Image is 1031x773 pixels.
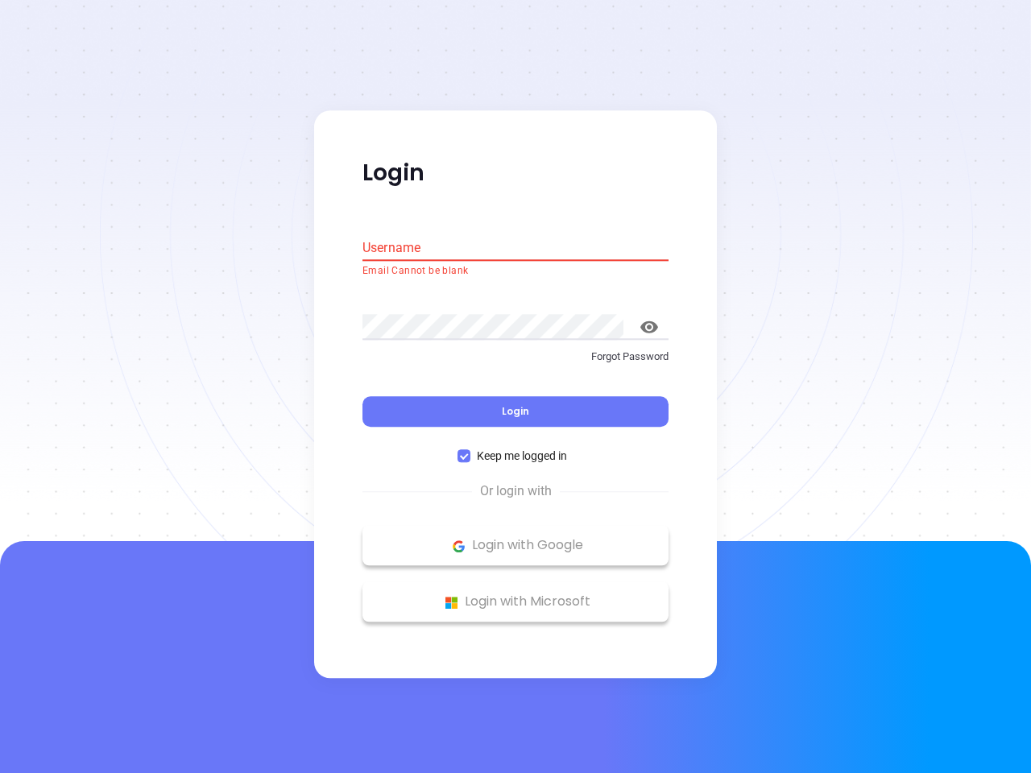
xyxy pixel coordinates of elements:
span: Keep me logged in [470,448,573,465]
button: Google Logo Login with Google [362,526,669,566]
img: Google Logo [449,536,469,556]
span: Or login with [472,482,560,502]
p: Login [362,159,669,188]
button: toggle password visibility [630,308,669,346]
p: Login with Microsoft [371,590,660,614]
button: Login [362,397,669,428]
button: Microsoft Logo Login with Microsoft [362,582,669,622]
p: Forgot Password [362,349,669,365]
p: Login with Google [371,534,660,558]
span: Login [502,405,529,419]
img: Microsoft Logo [441,593,462,613]
p: Email Cannot be blank [362,263,669,279]
a: Forgot Password [362,349,669,378]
